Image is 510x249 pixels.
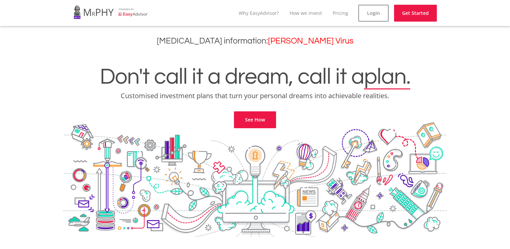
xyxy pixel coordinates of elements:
a: Why EasyAdvisor? [239,10,279,16]
a: How we invest [290,10,322,16]
a: [PERSON_NAME] Virus [268,37,354,45]
p: Customised investment plans that turn your personal dreams into achievable realities. [5,91,505,101]
span: plan. [364,65,410,88]
h1: Don't call it a dream, call it a [5,65,505,88]
a: Get Started [394,5,437,22]
a: Pricing [333,10,348,16]
a: See How [234,111,276,128]
h3: [MEDICAL_DATA] information: [5,36,505,46]
a: Login [358,5,389,22]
